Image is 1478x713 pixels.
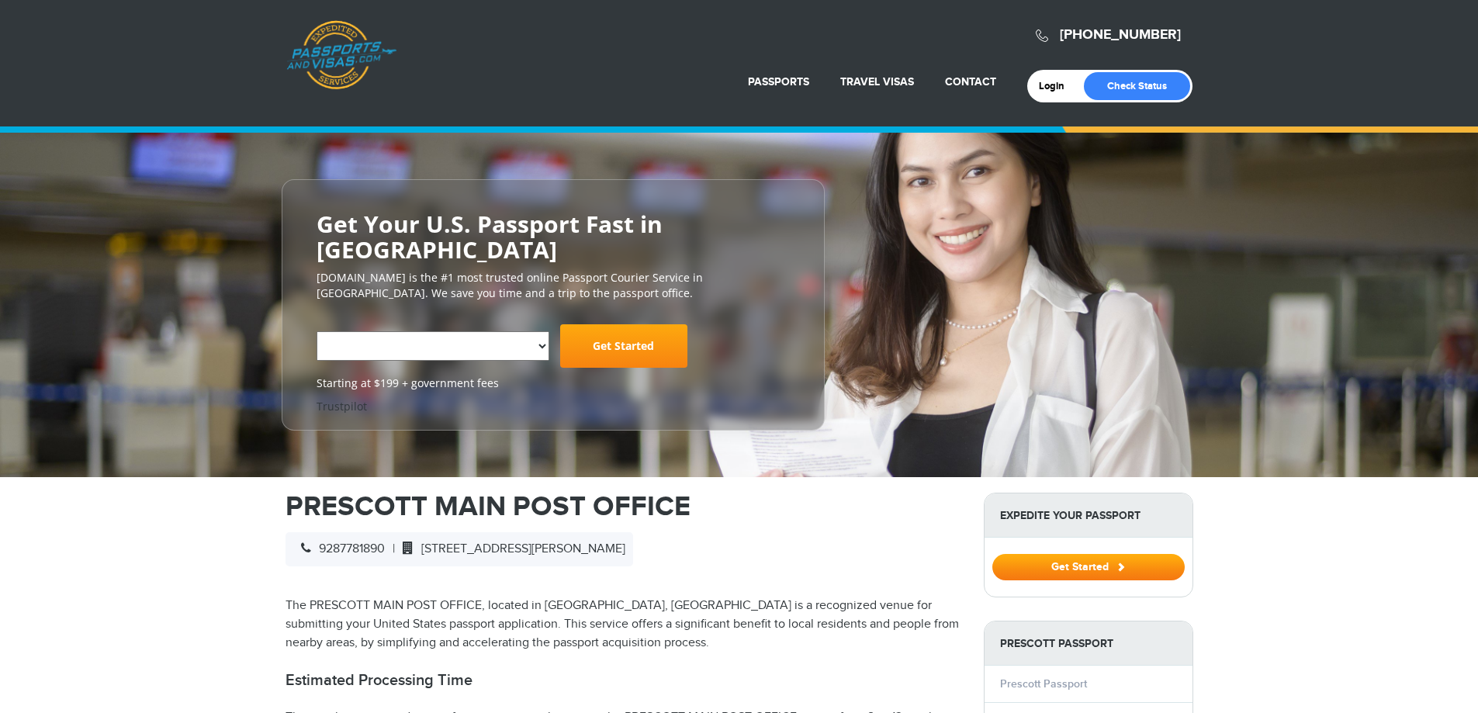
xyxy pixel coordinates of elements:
strong: Prescott Passport [985,621,1192,666]
span: [STREET_ADDRESS][PERSON_NAME] [395,542,625,556]
strong: Expedite Your Passport [985,493,1192,538]
a: Passports [748,75,809,88]
span: 9287781890 [293,542,385,556]
a: Travel Visas [840,75,914,88]
a: Contact [945,75,996,88]
a: [PHONE_NUMBER] [1060,26,1181,43]
h1: PRESCOTT MAIN POST OFFICE [286,493,961,521]
h2: Estimated Processing Time [286,671,961,690]
a: Get Started [560,324,687,368]
h2: Get Your U.S. Passport Fast in [GEOGRAPHIC_DATA] [317,211,790,262]
a: Get Started [992,560,1185,573]
p: The PRESCOTT MAIN POST OFFICE, located in [GEOGRAPHIC_DATA], [GEOGRAPHIC_DATA] is a recognized ve... [286,597,961,652]
a: Login [1039,80,1075,92]
a: Prescott Passport [1000,677,1087,691]
p: [DOMAIN_NAME] is the #1 most trusted online Passport Courier Service in [GEOGRAPHIC_DATA]. We sav... [317,270,790,301]
a: Passports & [DOMAIN_NAME] [286,20,396,90]
button: Get Started [992,554,1185,580]
span: Starting at $199 + government fees [317,376,790,391]
a: Trustpilot [317,399,367,414]
div: | [286,532,633,566]
a: Check Status [1084,72,1190,100]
